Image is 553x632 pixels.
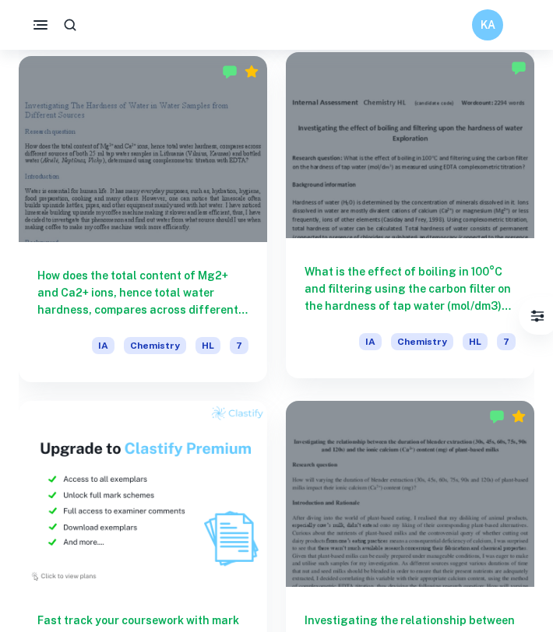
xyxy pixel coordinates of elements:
[489,409,505,424] img: Marked
[19,401,267,587] img: Thumbnail
[522,300,553,332] button: Filter
[222,64,238,79] img: Marked
[463,333,488,350] span: HL
[479,16,497,33] h6: KA
[124,337,186,354] span: Chemistry
[195,337,220,354] span: HL
[359,333,382,350] span: IA
[497,333,516,350] span: 7
[230,337,248,354] span: 7
[305,263,516,314] h6: What is the effect of boiling in 100°C and filtering using the carbon filter on the hardness of t...
[472,9,503,40] button: KA
[244,64,259,79] div: Premium
[19,56,267,382] a: How does the total content of Mg2+ and Ca2+ ions, hence total water hardness, compares across dif...
[92,337,114,354] span: IA
[511,60,527,75] img: Marked
[37,267,248,318] h6: How does the total content of Mg2+ and Ca2+ ions, hence total water hardness, compares across dif...
[286,56,534,382] a: What is the effect of boiling in 100°C and filtering using the carbon filter on the hardness of t...
[511,409,527,424] div: Premium
[391,333,453,350] span: Chemistry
